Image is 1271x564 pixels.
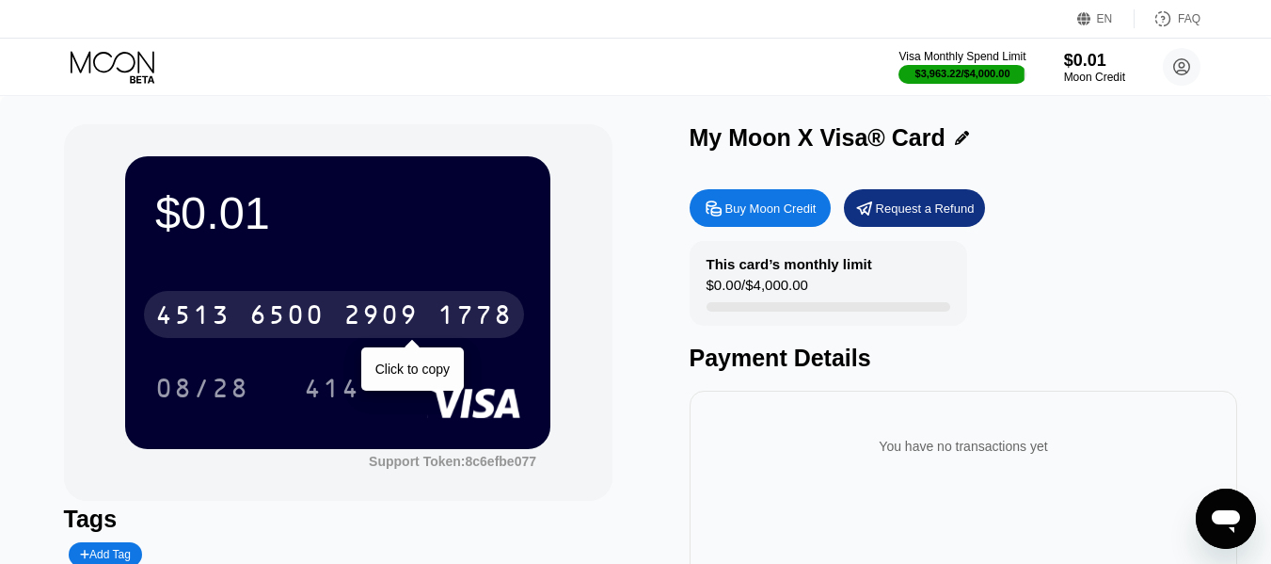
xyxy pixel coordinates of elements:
div: $0.00 / $4,000.00 [707,277,808,302]
div: 2909 [343,302,419,332]
div: $0.01Moon Credit [1064,51,1125,84]
div: 4513650029091778 [144,291,524,338]
div: Request a Refund [844,189,985,227]
div: EN [1077,9,1135,28]
div: Buy Moon Credit [690,189,831,227]
div: Support Token: 8c6efbe077 [369,454,536,469]
div: 08/28 [141,364,263,411]
div: $0.01 [1064,51,1125,71]
div: 08/28 [155,376,249,406]
div: My Moon X Visa® Card [690,124,945,152]
div: Support Token:8c6efbe077 [369,454,536,469]
div: You have no transactions yet [705,420,1223,473]
div: Visa Monthly Spend Limit$3,963.22/$4,000.00 [898,50,1025,84]
div: Click to copy [375,362,450,377]
div: Add Tag [80,548,131,561]
div: 1778 [437,302,513,332]
div: Tags [64,506,612,533]
div: 6500 [249,302,325,332]
div: This card’s monthly limit [707,256,872,272]
div: FAQ [1135,9,1200,28]
div: Visa Monthly Spend Limit [898,50,1025,63]
div: Payment Details [690,345,1238,372]
div: Moon Credit [1064,71,1125,84]
div: $0.01 [155,186,520,239]
div: FAQ [1178,12,1200,25]
div: EN [1097,12,1113,25]
div: 4513 [155,302,230,332]
div: Request a Refund [876,201,975,217]
div: 414 [304,376,360,406]
iframe: Button to launch messaging window [1196,489,1256,549]
div: Buy Moon Credit [725,201,817,217]
div: 414 [290,364,374,411]
div: $3,963.22 / $4,000.00 [915,68,1010,79]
